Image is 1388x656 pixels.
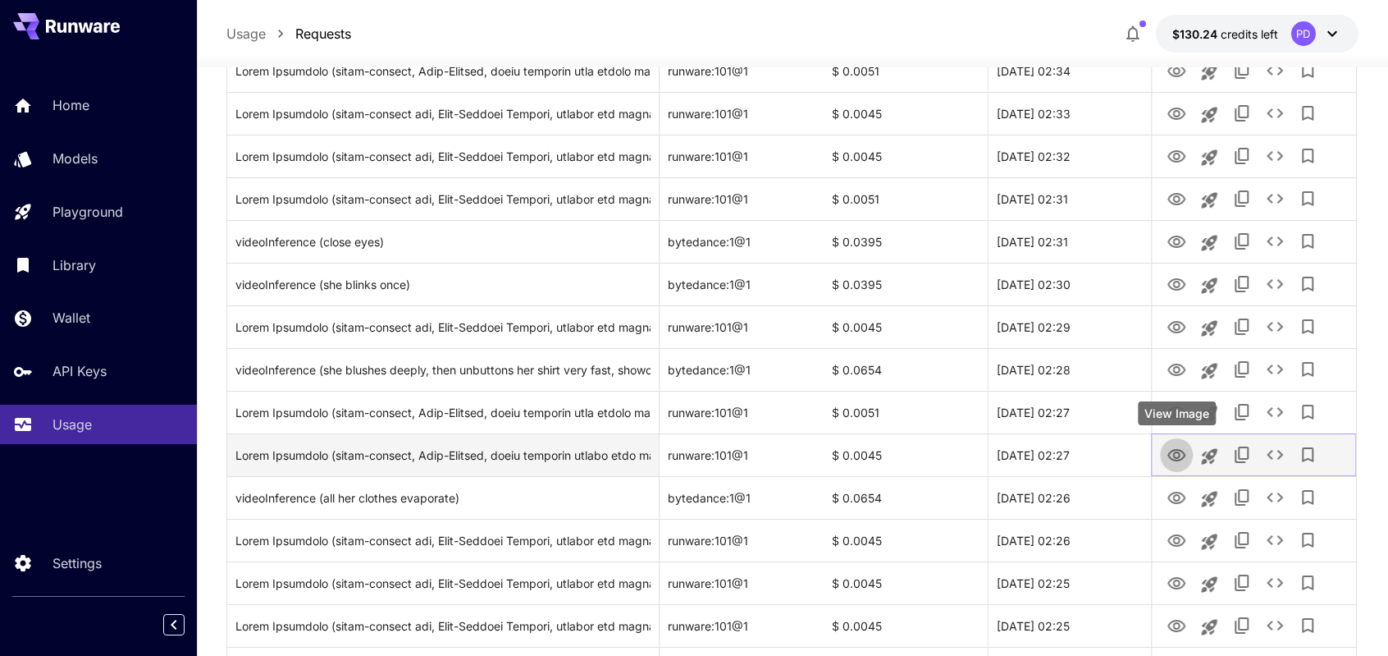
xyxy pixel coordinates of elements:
button: Add to library [1291,396,1324,429]
div: $ 0.0045 [824,519,988,562]
button: Add to library [1291,567,1324,599]
button: Copy TaskUUID [1226,524,1258,557]
button: Launch in playground [1193,99,1226,131]
button: Copy TaskUUID [1226,54,1258,87]
div: Click to copy prompt [235,264,651,305]
div: runware:101@1 [660,519,824,562]
div: 24 Aug, 2025 02:34 [988,49,1152,92]
button: Copy TaskUUID [1226,396,1258,429]
button: Copy TaskUUID [1226,310,1258,343]
button: See details [1258,182,1291,215]
button: Launch in playground [1193,141,1226,174]
div: 24 Aug, 2025 02:31 [988,220,1152,263]
div: Click to copy prompt [235,434,651,476]
button: See details [1258,567,1291,599]
button: View Image [1160,395,1193,429]
div: Click to copy prompt [235,93,651,135]
div: $ 0.0395 [824,263,988,305]
button: Launch in playground [1193,184,1226,217]
div: $130.24048 [1172,25,1278,43]
p: Usage [53,415,92,434]
div: Click to copy prompt [235,562,651,604]
div: 24 Aug, 2025 02:32 [988,135,1152,177]
button: See details [1258,310,1291,343]
div: runware:101@1 [660,177,824,220]
button: See details [1258,225,1291,258]
button: Add to library [1291,182,1324,215]
div: $ 0.0045 [824,562,988,604]
button: $130.24048PD [1156,15,1358,53]
button: Add to library [1291,225,1324,258]
button: Copy TaskUUID [1226,567,1258,599]
div: $ 0.0654 [824,348,988,391]
button: Launch in playground [1193,611,1226,644]
button: See details [1258,353,1291,386]
button: Add to library [1291,54,1324,87]
button: Copy TaskUUID [1226,438,1258,471]
button: Add to library [1291,609,1324,642]
div: runware:101@1 [660,305,824,348]
button: Launch in playground [1193,397,1226,430]
div: 24 Aug, 2025 02:26 [988,476,1152,519]
button: Copy TaskUUID [1226,225,1258,258]
button: Add to library [1291,524,1324,557]
div: runware:101@1 [660,92,824,135]
div: $ 0.0045 [824,135,988,177]
p: API Keys [53,361,107,381]
div: runware:101@1 [660,604,824,647]
div: View Image [1138,401,1216,425]
button: Add to library [1291,268,1324,300]
iframe: Chat Widget [1306,577,1388,656]
button: Add to library [1291,310,1324,343]
button: Launch in playground [1193,525,1226,558]
button: View Video [1160,480,1193,514]
button: Launch in playground [1193,568,1226,601]
div: bytedance:1@1 [660,220,824,263]
button: View Image [1160,566,1193,599]
div: 24 Aug, 2025 02:31 [988,177,1152,220]
button: Copy TaskUUID [1226,353,1258,386]
div: Click to copy prompt [235,392,651,434]
button: Launch in playground [1193,312,1226,345]
button: Add to library [1291,353,1324,386]
button: Add to library [1291,97,1324,130]
button: View Video [1160,224,1193,258]
button: Copy TaskUUID [1226,182,1258,215]
p: Requests [295,24,351,44]
div: $ 0.0045 [824,92,988,135]
div: $ 0.0045 [824,604,988,647]
div: Click to copy prompt [235,349,651,391]
button: See details [1258,140,1291,172]
div: $ 0.0051 [824,177,988,220]
div: PD [1291,21,1316,46]
div: Click to copy prompt [235,520,651,562]
button: See details [1258,268,1291,300]
button: Copy TaskUUID [1226,609,1258,642]
div: Click to copy prompt [235,221,651,263]
button: Add to library [1291,438,1324,471]
div: Click to copy prompt [235,477,651,519]
div: 24 Aug, 2025 02:30 [988,263,1152,305]
div: runware:101@1 [660,434,824,476]
button: See details [1258,438,1291,471]
button: Launch in playground [1193,227,1226,259]
button: Launch in playground [1193,355,1226,388]
div: $ 0.0045 [824,434,988,476]
p: Models [53,149,98,168]
button: Collapse sidebar [163,614,185,635]
div: bytedance:1@1 [660,348,824,391]
button: Add to library [1291,140,1324,172]
div: Click to copy prompt [235,306,651,348]
div: runware:101@1 [660,562,824,604]
button: Launch in playground [1193,483,1226,516]
button: Copy TaskUUID [1226,140,1258,172]
nav: breadcrumb [226,24,351,44]
div: Click to copy prompt [235,135,651,177]
button: View Video [1160,267,1193,300]
div: runware:101@1 [660,391,824,434]
div: 24 Aug, 2025 02:27 [988,434,1152,476]
div: 24 Aug, 2025 02:28 [988,348,1152,391]
div: Click to copy prompt [235,50,651,92]
button: Launch in playground [1193,440,1226,473]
